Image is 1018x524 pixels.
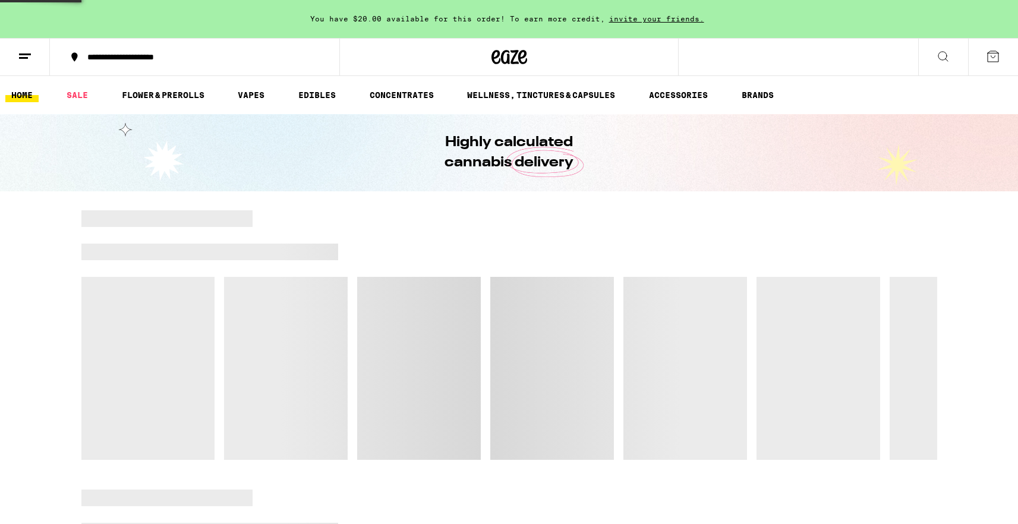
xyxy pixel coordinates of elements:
[461,88,621,102] a: WELLNESS, TINCTURES & CAPSULES
[292,88,342,102] a: EDIBLES
[310,15,605,23] span: You have $20.00 available for this order! To earn more credit,
[411,132,607,173] h1: Highly calculated cannabis delivery
[605,15,708,23] span: invite your friends.
[232,88,270,102] a: VAPES
[116,88,210,102] a: FLOWER & PREROLLS
[736,88,780,102] a: BRANDS
[643,88,714,102] a: ACCESSORIES
[5,88,39,102] a: HOME
[61,88,94,102] a: SALE
[364,88,440,102] a: CONCENTRATES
